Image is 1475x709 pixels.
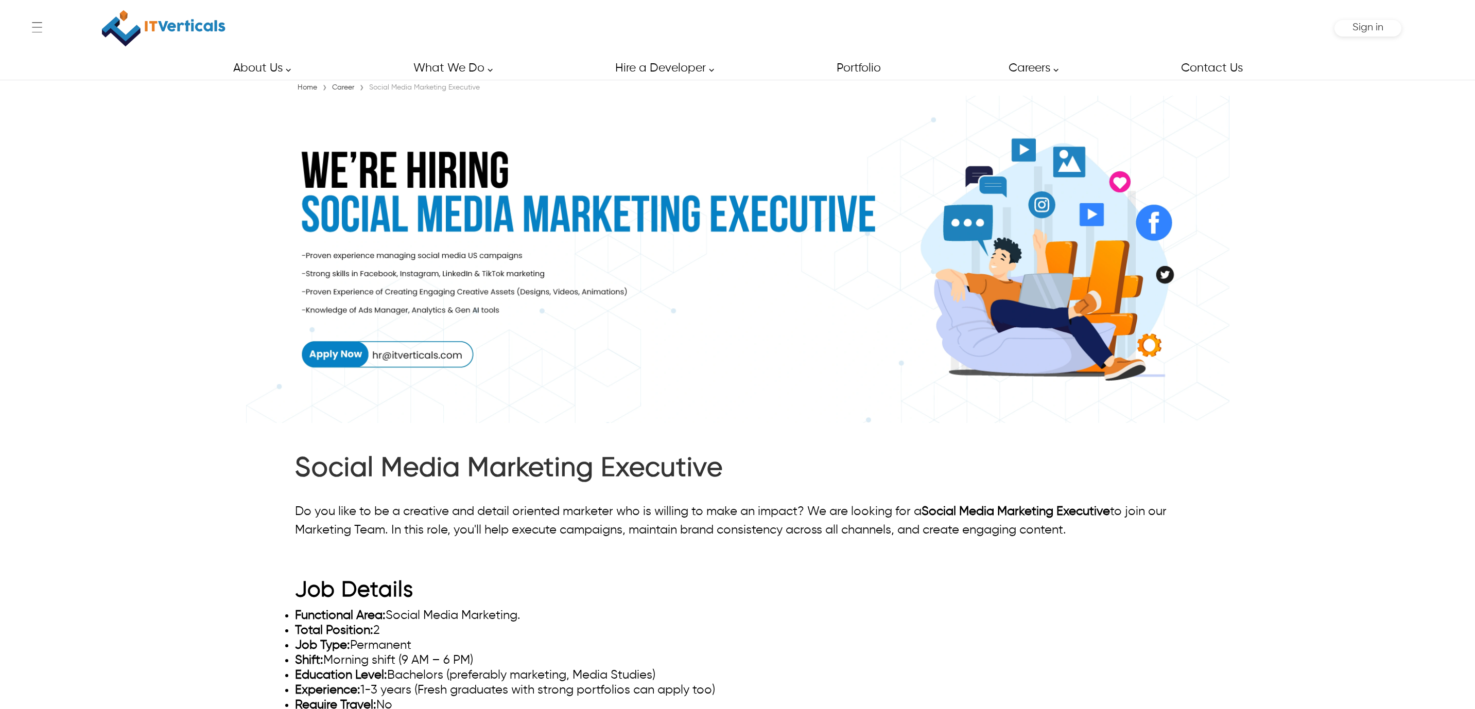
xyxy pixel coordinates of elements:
[1169,57,1254,80] a: Contact Us
[367,82,482,93] div: Social Media Marketing Executive
[1352,25,1383,32] a: Sign in
[359,81,364,95] span: ›
[295,455,723,482] span: Social Media Marketing Executive
[329,84,357,91] a: Career
[295,84,320,91] a: Home
[295,668,1180,683] li: Bachelors (preferably marketing, Media Studies)
[825,57,892,80] a: Portfolio
[295,505,1167,536] span: Do you like to be a creative and detail oriented marketer who is willing to make an impact? We ar...
[603,57,720,80] a: Hire a Developer
[295,639,350,651] strong: Job Type:
[295,638,1180,653] li: Permanent
[1352,22,1383,33] span: Sign in
[295,552,1180,609] h2: Job Details
[402,57,498,80] a: What We Do
[295,669,387,681] strong: Education Level:
[922,505,1110,518] span: Social Media Marketing Executive
[322,81,327,95] span: ›
[295,608,1180,623] li: Social Media Marketing.
[295,654,323,666] strong: Shift:
[295,624,373,636] strong: Total Position:
[295,653,1180,668] li: Morning shift (9 AM – 6 PM)
[295,684,360,696] strong: Experience:
[102,5,225,51] img: IT Verticals Inc
[246,96,1229,423] img: Job Post
[997,57,1064,80] a: Careers
[295,623,1180,638] li: 2
[295,683,1180,698] li: 1-3 years (Fresh graduates with strong portfolios can apply too)
[221,57,297,80] a: About Us
[295,609,386,622] strong: Functional Area:
[74,5,254,51] a: IT Verticals Inc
